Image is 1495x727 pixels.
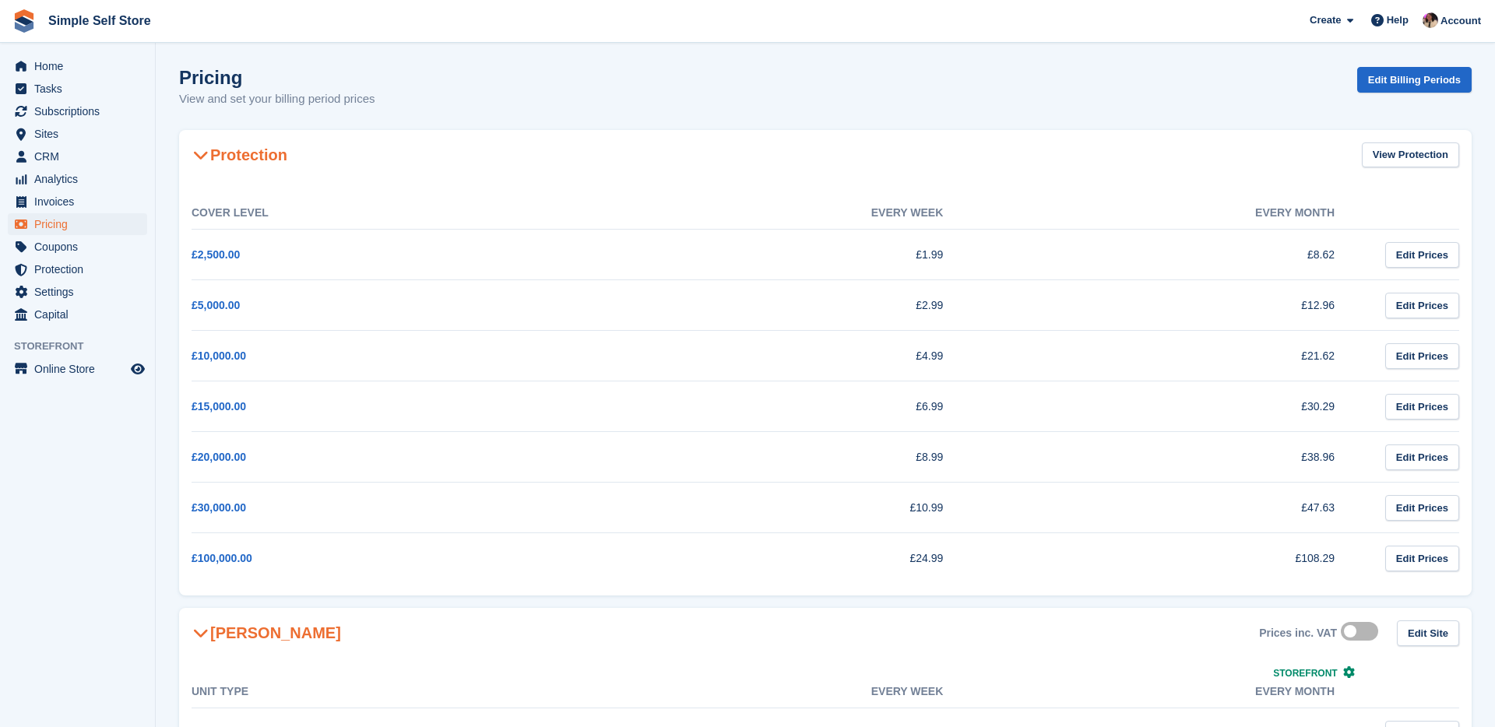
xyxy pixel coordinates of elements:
a: £15,000.00 [192,400,246,413]
a: menu [8,100,147,122]
a: Edit Prices [1385,546,1459,571]
a: menu [8,168,147,190]
a: Edit Prices [1385,444,1459,470]
h1: Pricing [179,67,375,88]
a: View Protection [1362,142,1459,168]
span: Sites [34,123,128,145]
th: Every month [974,197,1366,230]
a: Preview store [128,360,147,378]
a: £2,500.00 [192,248,240,261]
span: Create [1310,12,1341,28]
span: Tasks [34,78,128,100]
span: Subscriptions [34,100,128,122]
a: Edit Site [1397,620,1459,646]
a: Storefront [1273,668,1355,679]
th: Every month [974,676,1366,708]
a: £10,000.00 [192,349,246,362]
span: Help [1387,12,1409,28]
td: £1.99 [583,230,975,280]
td: £10.99 [583,483,975,533]
a: Simple Self Store [42,8,157,33]
span: Capital [34,304,128,325]
span: Protection [34,258,128,280]
span: Storefront [14,339,155,354]
a: £30,000.00 [192,501,246,514]
td: £4.99 [583,331,975,381]
p: View and set your billing period prices [179,90,375,108]
td: £8.99 [583,432,975,483]
span: Coupons [34,236,128,258]
a: Edit Prices [1385,293,1459,318]
th: Cover Level [192,197,583,230]
span: Invoices [34,191,128,212]
a: Edit Prices [1385,495,1459,521]
td: £6.99 [583,381,975,432]
a: menu [8,78,147,100]
h2: [PERSON_NAME] [192,623,341,642]
td: £21.62 [974,331,1366,381]
td: £47.63 [974,483,1366,533]
a: £5,000.00 [192,299,240,311]
th: Every week [583,197,975,230]
td: £2.99 [583,280,975,331]
a: menu [8,258,147,280]
a: menu [8,123,147,145]
span: Account [1440,13,1481,29]
span: CRM [34,146,128,167]
span: Storefront [1273,668,1337,679]
td: £24.99 [583,533,975,584]
a: £20,000.00 [192,451,246,463]
span: Settings [34,281,128,303]
div: Prices inc. VAT [1259,627,1337,640]
a: menu [8,191,147,212]
a: Edit Billing Periods [1357,67,1472,93]
a: Edit Prices [1385,242,1459,268]
span: Pricing [34,213,128,235]
td: £38.96 [974,432,1366,483]
a: menu [8,236,147,258]
img: stora-icon-8386f47178a22dfd0bd8f6a31ec36ba5ce8667c1dd55bd0f319d3a0aa187defe.svg [12,9,36,33]
a: menu [8,213,147,235]
td: £108.29 [974,533,1366,584]
a: Edit Prices [1385,394,1459,420]
a: menu [8,281,147,303]
img: Scott McCutcheon [1423,12,1438,28]
td: £30.29 [974,381,1366,432]
a: £100,000.00 [192,552,252,564]
span: Online Store [34,358,128,380]
th: Every week [583,676,975,708]
span: Analytics [34,168,128,190]
a: menu [8,146,147,167]
h2: Protection [192,146,287,164]
td: £12.96 [974,280,1366,331]
a: Edit Prices [1385,343,1459,369]
span: Home [34,55,128,77]
th: Unit Type [192,676,583,708]
a: menu [8,358,147,380]
td: £8.62 [974,230,1366,280]
a: menu [8,304,147,325]
a: menu [8,55,147,77]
